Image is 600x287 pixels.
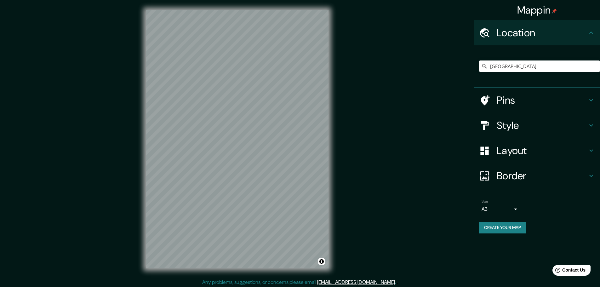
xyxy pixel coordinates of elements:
[318,258,325,265] button: Toggle attribution
[552,9,557,14] img: pin-icon.png
[396,278,397,286] div: .
[474,113,600,138] div: Style
[497,144,587,157] h4: Layout
[482,204,519,214] div: A3
[474,138,600,163] div: Layout
[482,199,488,204] label: Size
[146,10,329,268] canvas: Map
[497,94,587,106] h4: Pins
[474,163,600,188] div: Border
[202,278,396,286] p: Any problems, suggestions, or concerns please email .
[497,169,587,182] h4: Border
[317,279,395,285] a: [EMAIL_ADDRESS][DOMAIN_NAME]
[474,20,600,45] div: Location
[544,262,593,280] iframe: Help widget launcher
[479,222,526,233] button: Create your map
[474,88,600,113] div: Pins
[397,278,398,286] div: .
[497,26,587,39] h4: Location
[479,60,600,72] input: Pick your city or area
[497,119,587,132] h4: Style
[517,4,557,16] h4: Mappin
